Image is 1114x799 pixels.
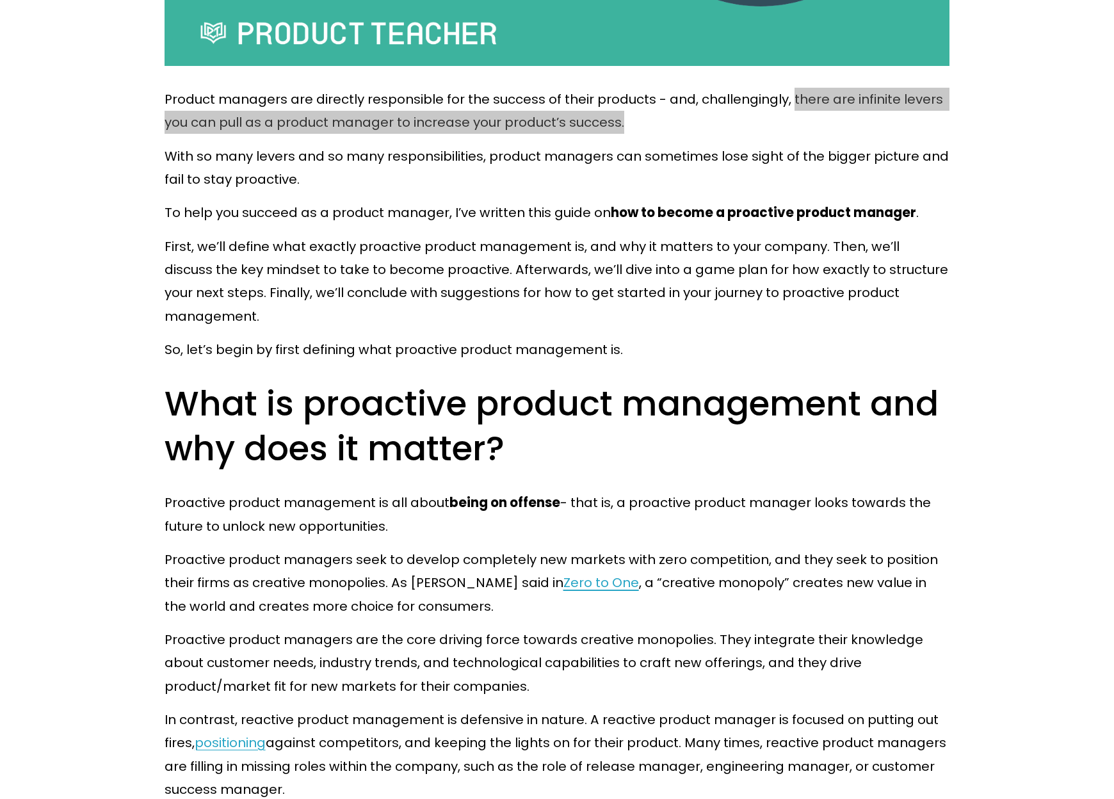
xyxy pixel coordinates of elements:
p: First, we’ll define what exactly proactive product management is, and why it matters to your comp... [165,235,950,328]
p: To help you succeed as a product manager, I’ve written this guide on . [165,201,950,224]
p: Proactive product managers seek to develop completely new markets with zero competition, and they... [165,548,950,618]
p: With so many levers and so many responsibilities, product managers can sometimes lose sight of th... [165,145,950,191]
a: positioning [195,734,266,752]
a: Zero to One [563,574,639,592]
p: So, let’s begin by first defining what proactive product management is. [165,338,950,361]
h2: What is proactive product management and why does it matter? [165,382,950,471]
p: Product managers are directly responsible for the success of their products - and, challengingly,... [165,88,950,134]
strong: being on offense [449,494,560,512]
p: Proactive product management is all about - that is, a proactive product manager looks towards th... [165,491,950,538]
strong: how to become a proactive product manager [611,204,916,222]
p: Proactive product managers are the core driving force towards creative monopolies. They integrate... [165,628,950,698]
